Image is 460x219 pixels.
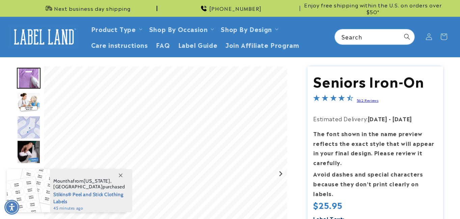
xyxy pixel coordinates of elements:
[209,5,262,12] span: [PHONE_NUMBER]
[217,21,281,37] summary: Shop By Design
[389,115,391,123] strong: -
[17,66,40,90] div: Go to slide 1
[17,165,40,188] div: Go to slide 5
[53,205,125,211] span: 45 minutes ago
[313,114,437,124] p: Estimated Delivery:
[313,170,423,197] strong: Avoid dashes and special characters because they don’t print clearly on labels.
[17,140,40,164] div: Go to slide 4
[91,24,136,33] a: Product Type
[53,184,103,190] span: [GEOGRAPHIC_DATA]
[10,26,78,47] img: Label Land
[313,129,434,166] strong: The font shown in the name preview reflects the exact style that will appear in your final design...
[225,41,299,49] span: Join Affiliate Program
[91,41,148,49] span: Care instructions
[53,178,125,190] span: from , purchased
[145,21,217,37] summary: Shop By Occasion
[84,178,110,184] span: [US_STATE]
[313,72,437,90] h1: Seniors Iron-On
[17,116,40,139] img: Nursing Home Iron-On - Label Land
[17,92,40,113] img: Nurse with an elderly woman and an iron on label
[276,169,285,178] button: Next slide
[8,24,80,50] a: Label Land
[357,98,379,102] a: 562 Reviews
[17,140,40,164] img: Nursing Home Iron-On - Label Land
[149,25,208,33] span: Shop By Occasion
[87,37,152,53] a: Care instructions
[221,37,303,53] a: Join Affiliate Program
[87,21,145,37] summary: Product Type
[303,2,443,15] span: Enjoy free shipping within the U.S. on orders over $50*
[17,91,40,115] div: Go to slide 2
[313,200,343,210] span: $25.95
[178,41,218,49] span: Label Guide
[152,37,174,53] a: FAQ
[156,41,170,49] span: FAQ
[313,95,353,103] span: 4.4-star overall rating
[4,200,19,215] div: Accessibility Menu
[53,190,125,205] span: Stikins® Peel and Stick Clothing Labels
[17,165,40,188] img: Nursing Home Iron-On - Label Land
[53,178,73,184] span: Mountha
[393,115,412,123] strong: [DATE]
[400,29,414,44] button: Search
[393,190,453,212] iframe: Gorgias live chat messenger
[368,115,387,123] strong: [DATE]
[221,24,272,33] a: Shop By Design
[17,68,40,89] img: Iron on name label being ironed to shirt
[17,116,40,139] div: Go to slide 3
[174,37,222,53] a: Label Guide
[54,5,131,12] span: Next business day shipping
